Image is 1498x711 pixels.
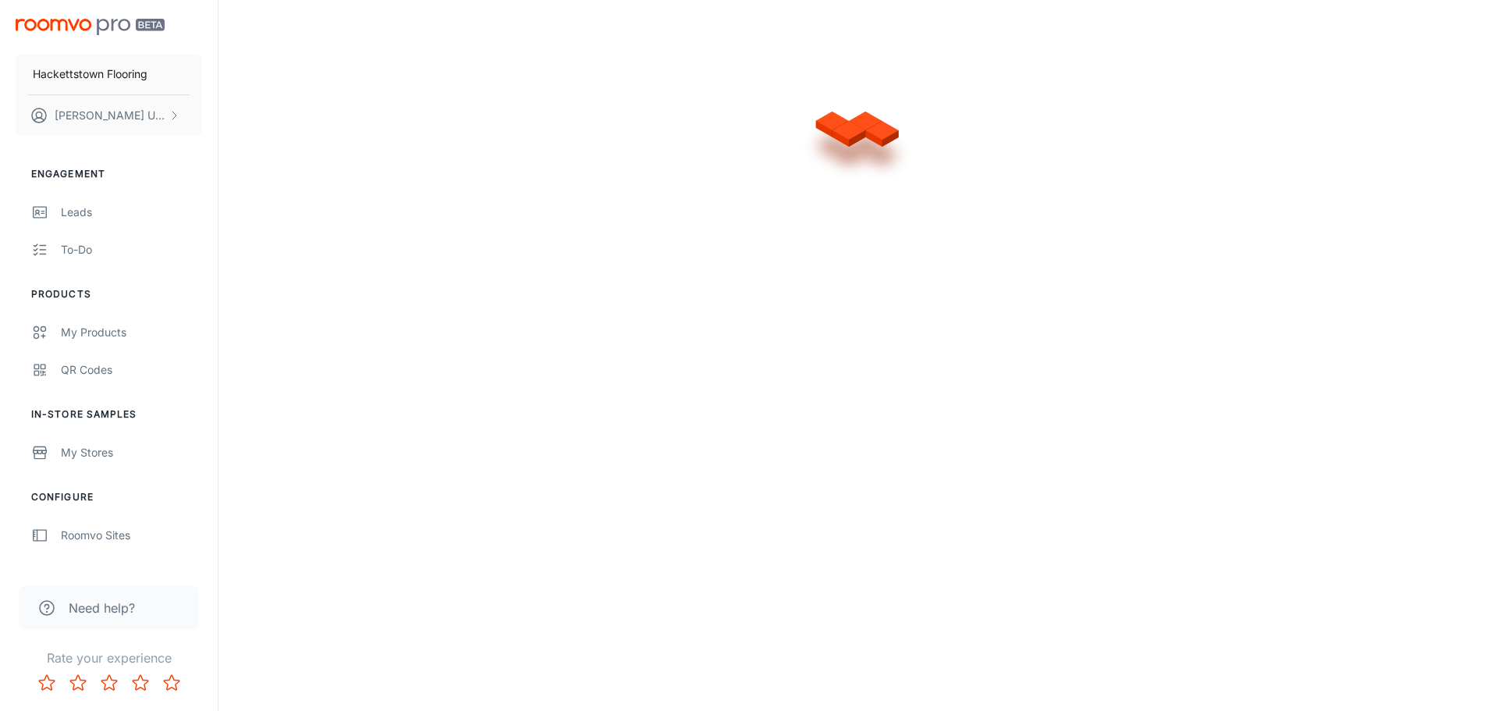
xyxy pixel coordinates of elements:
p: Hackettstown Flooring [33,66,147,83]
p: [PERSON_NAME] Uerdaz [55,107,165,124]
div: Leads [61,204,202,221]
div: To-do [61,241,202,258]
img: Roomvo PRO Beta [16,19,165,35]
button: [PERSON_NAME] Uerdaz [16,95,202,136]
button: Hackettstown Flooring [16,54,202,94]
